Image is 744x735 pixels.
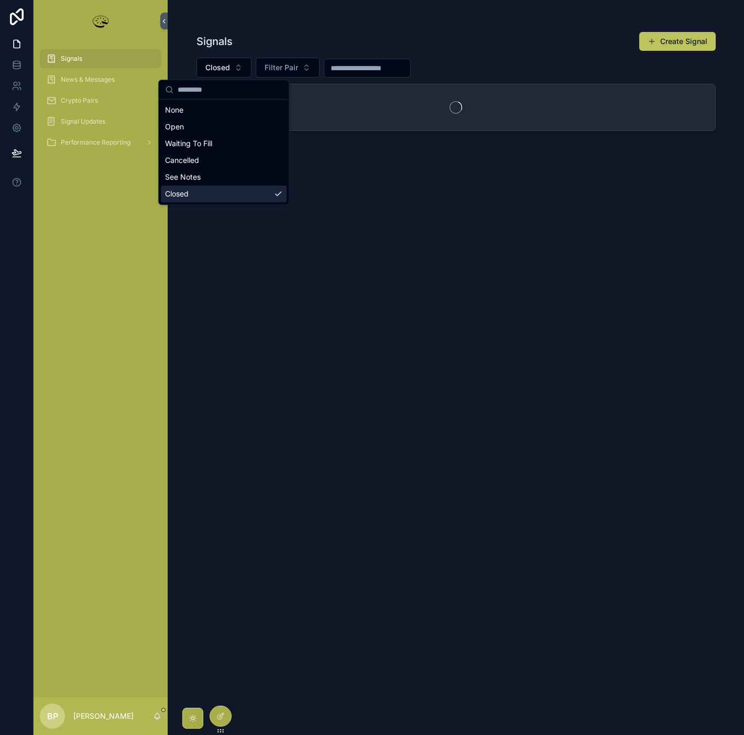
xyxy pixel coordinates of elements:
[34,42,168,166] div: scrollable content
[40,70,161,89] a: News & Messages
[196,58,251,78] button: Select Button
[61,117,105,126] span: Signal Updates
[265,62,298,73] span: Filter Pair
[61,54,82,63] span: Signals
[161,135,287,152] div: Waiting To Fill
[196,34,233,49] h1: Signals
[639,32,716,51] button: Create Signal
[40,91,161,110] a: Crypto Pairs
[161,102,287,118] div: None
[61,96,98,105] span: Crypto Pairs
[161,118,287,135] div: Open
[159,100,289,204] div: Suggestions
[40,133,161,152] a: Performance Reporting
[47,710,58,722] span: BP
[256,58,320,78] button: Select Button
[161,169,287,185] div: See Notes
[161,152,287,169] div: Cancelled
[40,112,161,131] a: Signal Updates
[205,62,230,73] span: Closed
[161,185,287,202] div: Closed
[40,49,161,68] a: Signals
[90,13,111,29] img: App logo
[61,138,130,147] span: Performance Reporting
[73,711,134,721] p: [PERSON_NAME]
[61,75,115,84] span: News & Messages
